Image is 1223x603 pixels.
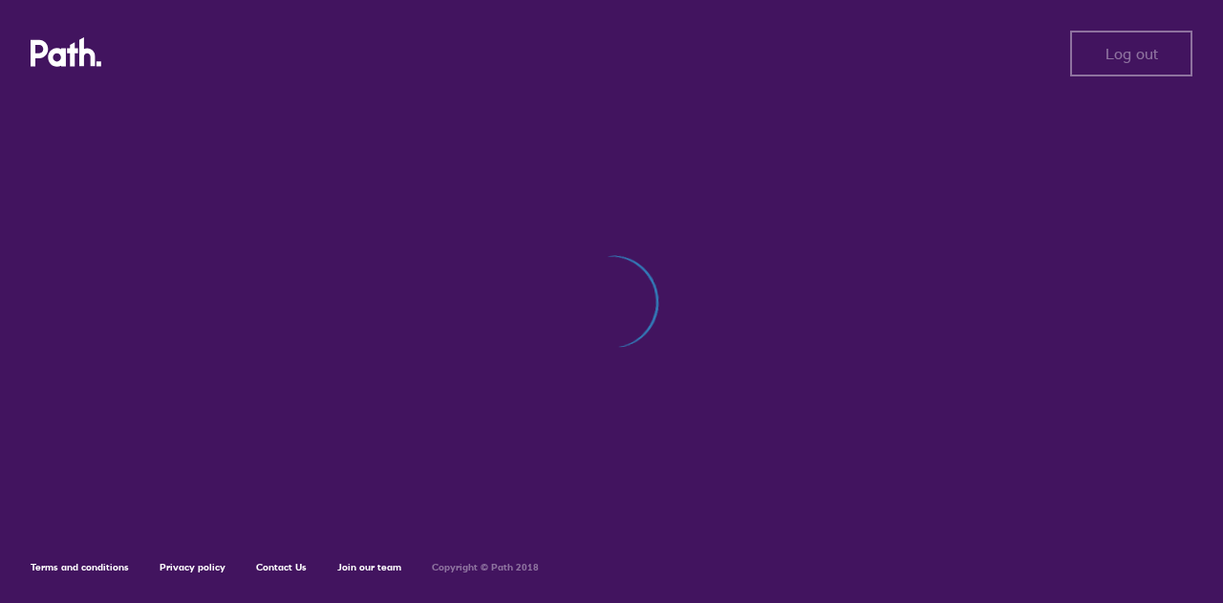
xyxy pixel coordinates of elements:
h6: Copyright © Path 2018 [432,562,539,573]
span: Log out [1105,45,1158,62]
a: Privacy policy [160,561,225,573]
a: Terms and conditions [31,561,129,573]
a: Join our team [337,561,401,573]
button: Log out [1070,31,1192,76]
a: Contact Us [256,561,307,573]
